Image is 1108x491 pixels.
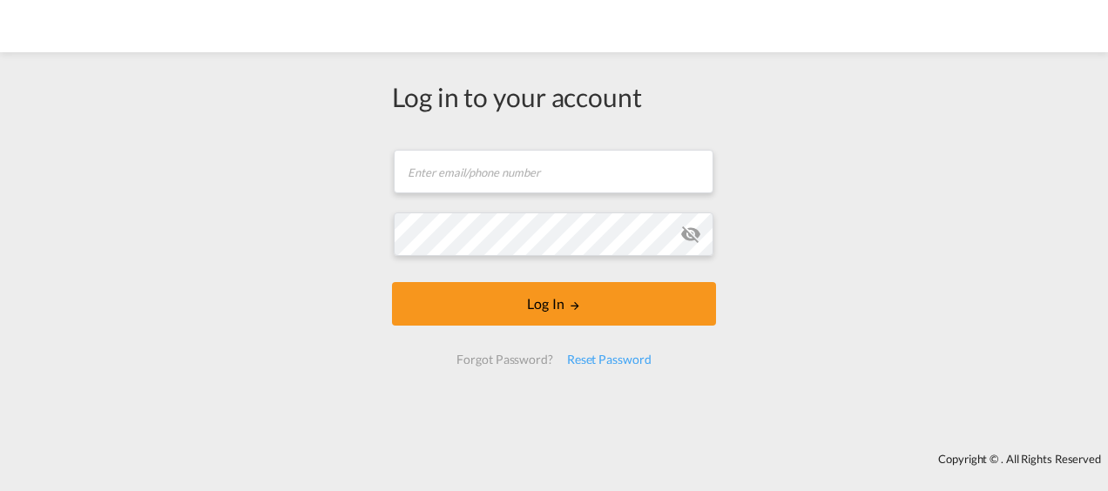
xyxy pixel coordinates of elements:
div: Reset Password [560,344,659,375]
input: Enter email/phone number [394,150,713,193]
button: LOGIN [392,282,716,326]
div: Forgot Password? [449,344,559,375]
md-icon: icon-eye-off [680,224,701,245]
div: Log in to your account [392,78,716,115]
